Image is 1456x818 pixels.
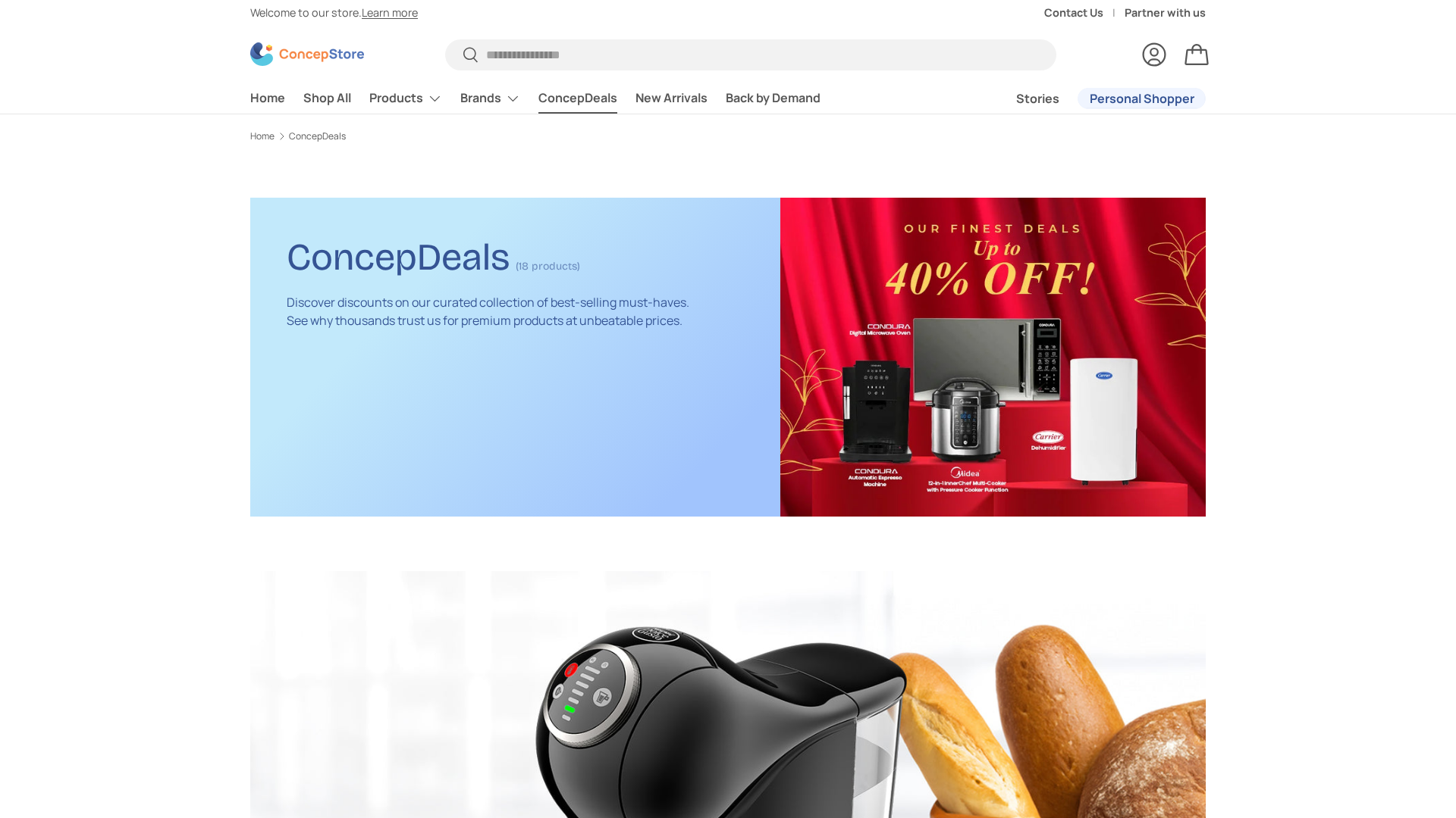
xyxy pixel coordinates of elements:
[250,83,821,114] nav: Primary
[303,83,351,113] a: Shop All
[538,83,617,113] a: ConcepDeals
[287,229,510,279] h1: ConcepDeals
[780,198,1206,517] img: ConcepDeals
[726,83,821,113] a: Back by Demand
[1125,5,1206,21] a: Partner with us
[460,83,520,114] a: Brands
[250,42,364,66] img: ConcepStore
[369,83,442,114] a: Products
[1016,84,1059,114] a: Stories
[980,83,1206,114] nav: Secondary
[362,5,418,20] a: Learn more
[250,130,1206,143] nav: Breadcrumbs
[250,5,418,21] p: Welcome to our store.
[289,132,346,141] a: ConcepDeals
[287,294,689,329] span: Discover discounts on our curated collection of best-selling must-haves. See why thousands trust ...
[1078,88,1206,109] a: Personal Shopper
[635,83,708,113] a: New Arrivals
[516,260,580,273] span: (18 products)
[250,132,275,141] a: Home
[250,83,285,113] a: Home
[1044,5,1125,21] a: Contact Us
[451,83,529,114] summary: Brands
[360,83,451,114] summary: Products
[1090,92,1194,105] span: Personal Shopper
